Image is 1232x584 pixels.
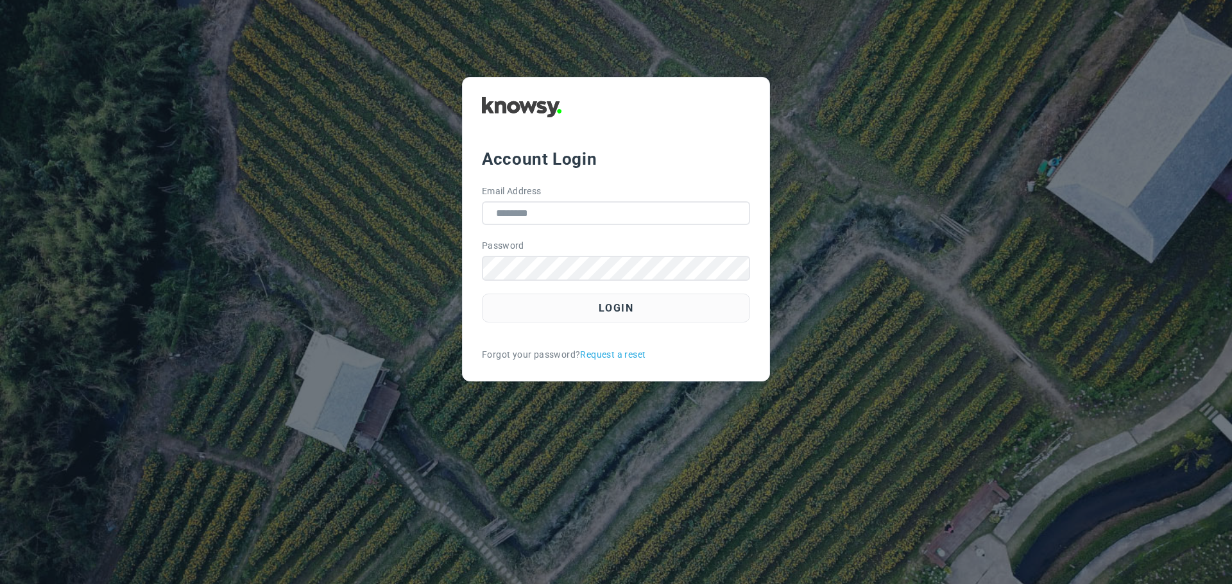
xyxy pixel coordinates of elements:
[482,348,750,362] div: Forgot your password?
[482,147,750,171] div: Account Login
[482,239,524,253] label: Password
[482,185,542,198] label: Email Address
[580,348,646,362] a: Request a reset
[482,294,750,322] button: Login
